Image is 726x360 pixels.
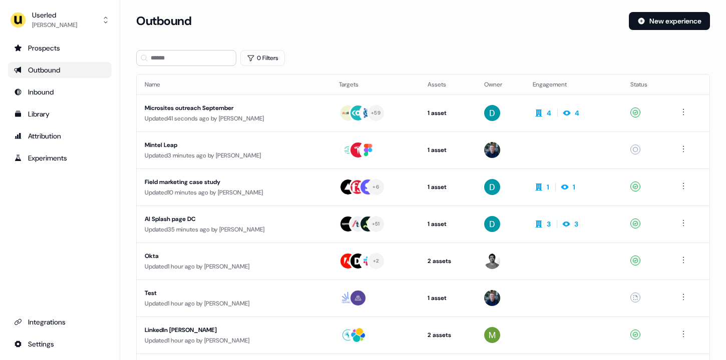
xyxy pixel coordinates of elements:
[14,87,106,97] div: Inbound
[574,219,578,229] div: 3
[547,182,549,192] div: 1
[145,113,323,123] div: Updated 41 seconds ago by [PERSON_NAME]
[8,128,112,144] a: Go to attribution
[14,153,106,163] div: Experiments
[145,335,323,345] div: Updated 1 hour ago by [PERSON_NAME]
[484,105,500,121] img: David
[8,150,112,166] a: Go to experiments
[14,339,106,349] div: Settings
[14,43,106,53] div: Prospects
[428,330,468,340] div: 2 assets
[428,219,468,229] div: 1 asset
[32,10,77,20] div: Userled
[484,327,500,343] img: Mickael
[14,131,106,141] div: Attribution
[8,106,112,122] a: Go to templates
[8,8,112,32] button: Userled[PERSON_NAME]
[145,187,323,197] div: Updated 10 minutes ago by [PERSON_NAME]
[32,20,77,30] div: [PERSON_NAME]
[145,325,323,335] div: LinkedIn [PERSON_NAME]
[331,74,420,94] th: Targets
[145,288,323,298] div: Test
[428,256,468,266] div: 2 assets
[372,219,380,228] div: + 51
[8,40,112,56] a: Go to prospects
[484,216,500,232] img: David
[8,84,112,100] a: Go to Inbound
[136,13,191,28] h3: Outbound
[573,182,575,192] div: 1
[484,179,500,195] img: David
[14,317,106,327] div: Integrations
[145,177,323,187] div: Field marketing case study
[428,293,468,303] div: 1 asset
[373,182,379,191] div: + 6
[145,150,323,160] div: Updated 3 minutes ago by [PERSON_NAME]
[137,74,331,94] th: Name
[8,336,112,352] a: Go to integrations
[373,256,379,265] div: + 2
[420,74,476,94] th: Assets
[428,182,468,192] div: 1 asset
[145,261,323,271] div: Updated 1 hour ago by [PERSON_NAME]
[240,50,285,66] button: 0 Filters
[8,62,112,78] a: Go to outbound experience
[428,108,468,118] div: 1 asset
[484,253,500,269] img: Maz
[622,74,669,94] th: Status
[484,290,500,306] img: James
[145,298,323,308] div: Updated 1 hour ago by [PERSON_NAME]
[547,219,551,229] div: 3
[145,224,323,234] div: Updated 35 minutes ago by [PERSON_NAME]
[484,142,500,158] img: James
[145,214,323,224] div: AI Splash page DC
[629,12,710,30] button: New experience
[476,74,525,94] th: Owner
[14,109,106,119] div: Library
[14,65,106,75] div: Outbound
[371,108,381,117] div: + 59
[525,74,622,94] th: Engagement
[8,314,112,330] a: Go to integrations
[575,108,579,118] div: 4
[547,108,551,118] div: 4
[145,140,323,150] div: Mintel Leap
[145,103,323,113] div: Microsites outreach September
[428,145,468,155] div: 1 asset
[145,251,323,261] div: Okta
